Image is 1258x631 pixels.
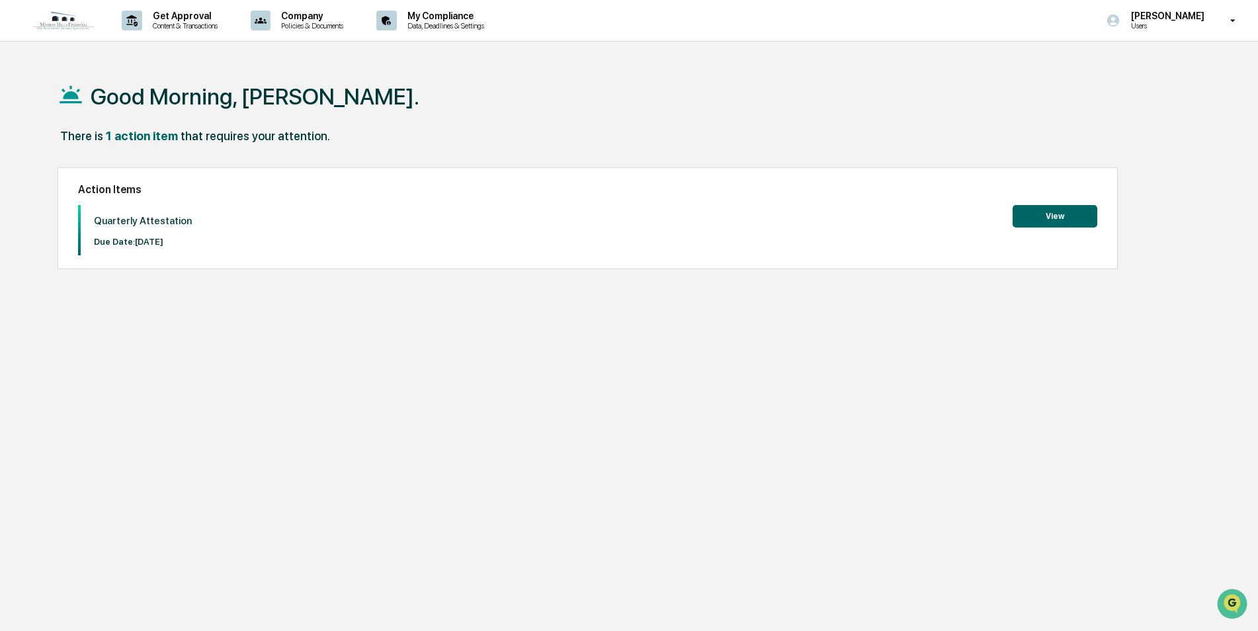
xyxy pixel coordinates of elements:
[132,224,160,234] span: Pylon
[26,192,83,205] span: Data Lookup
[1120,21,1211,30] p: Users
[91,83,419,110] h1: Good Morning, [PERSON_NAME].
[8,161,91,185] a: 🖐️Preclearance
[225,105,241,121] button: Start new chat
[91,161,169,185] a: 🗄️Attestations
[1013,209,1097,222] a: View
[106,129,178,143] div: 1 action item
[45,101,217,114] div: Start new chat
[26,167,85,180] span: Preclearance
[271,11,350,21] p: Company
[142,11,224,21] p: Get Approval
[142,21,224,30] p: Content & Transactions
[94,215,192,227] p: Quarterly Attestation
[13,193,24,204] div: 🔎
[78,183,1097,196] h2: Action Items
[45,114,167,125] div: We're available if you need us!
[93,224,160,234] a: Powered byPylon
[8,187,89,210] a: 🔎Data Lookup
[1216,587,1251,623] iframe: Open customer support
[32,11,95,30] img: logo
[1013,205,1097,228] button: View
[1120,11,1211,21] p: [PERSON_NAME]
[13,101,37,125] img: 1746055101610-c473b297-6a78-478c-a979-82029cc54cd1
[397,21,491,30] p: Data, Deadlines & Settings
[96,168,106,179] div: 🗄️
[60,129,103,143] div: There is
[13,168,24,179] div: 🖐️
[94,237,192,247] p: Due Date: [DATE]
[397,11,491,21] p: My Compliance
[13,28,241,49] p: How can we help?
[271,21,350,30] p: Policies & Documents
[181,129,330,143] div: that requires your attention.
[109,167,164,180] span: Attestations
